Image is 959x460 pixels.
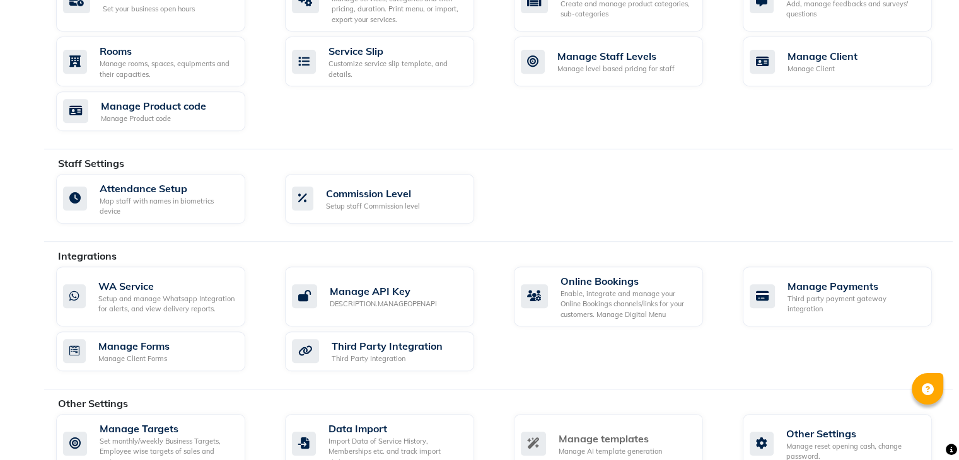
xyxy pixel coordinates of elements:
[100,43,235,59] div: Rooms
[56,37,266,86] a: RoomsManage rooms, spaces, equipments and their capacities.
[100,196,235,217] div: Map staff with names in biometrics device
[330,299,437,309] div: DESCRIPTION.MANAGEOPENAPI
[559,446,662,457] div: Manage AI template generation
[743,267,953,327] a: Manage PaymentsThird party payment gateway integration
[56,331,266,371] a: Manage FormsManage Client Forms
[326,186,420,201] div: Commission Level
[743,37,953,86] a: Manage ClientManage Client
[786,426,922,441] div: Other Settings
[285,174,495,224] a: Commission LevelSetup staff Commission level
[56,174,266,224] a: Attendance SetupMap staff with names in biometrics device
[561,289,693,320] div: Enable, integrate and manage your Online Bookings channels/links for your customers. Manage Digit...
[559,431,662,446] div: Manage templates
[514,37,724,86] a: Manage Staff LevelsManage level based pricing for staff
[100,59,235,79] div: Manage rooms, spaces, equipments and their capacities.
[788,64,857,74] div: Manage Client
[101,98,206,113] div: Manage Product code
[98,294,235,314] div: Setup and manage Whatsapp Integration for alerts, and view delivery reports.
[326,201,420,212] div: Setup staff Commission level
[788,294,922,314] div: Third party payment gateway integration
[557,64,675,74] div: Manage level based pricing for staff
[788,279,922,294] div: Manage Payments
[561,273,693,289] div: Online Bookings
[328,59,464,79] div: Customize service slip template, and details.
[56,91,266,131] a: Manage Product codeManage Product code
[103,4,195,14] div: Set your business open hours
[514,267,724,327] a: Online BookingsEnable, integrate and manage your Online Bookings channels/links for your customer...
[285,331,495,371] a: Third Party IntegrationThird Party Integration
[328,43,464,59] div: Service Slip
[98,279,235,294] div: WA Service
[328,421,464,436] div: Data Import
[285,267,495,327] a: Manage API KeyDESCRIPTION.MANAGEOPENAPI
[285,37,495,86] a: Service SlipCustomize service slip template, and details.
[330,284,437,299] div: Manage API Key
[100,421,235,436] div: Manage Targets
[98,354,170,364] div: Manage Client Forms
[557,49,675,64] div: Manage Staff Levels
[98,338,170,354] div: Manage Forms
[101,113,206,124] div: Manage Product code
[332,338,443,354] div: Third Party Integration
[56,267,266,327] a: WA ServiceSetup and manage Whatsapp Integration for alerts, and view delivery reports.
[332,354,443,364] div: Third Party Integration
[100,181,235,196] div: Attendance Setup
[788,49,857,64] div: Manage Client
